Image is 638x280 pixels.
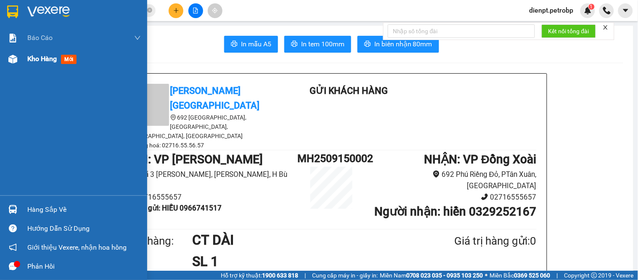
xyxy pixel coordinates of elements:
span: caret-down [622,7,630,14]
strong: 1900 633 818 [262,272,298,279]
span: Giới thiệu Vexere, nhận hoa hồng [27,242,127,253]
b: Gửi khách hàng [310,85,388,96]
div: VP [PERSON_NAME] [7,7,74,27]
div: Phản hồi [27,260,141,273]
sup: 1 [589,4,595,10]
h1: CT DÀI [192,229,413,251]
span: phone [481,193,488,200]
div: Tên hàng: [127,232,193,250]
h1: MH2509150002 [297,150,365,167]
li: 692 Phú Riềng Đỏ, PTân Xuân, [GEOGRAPHIC_DATA] [366,169,537,191]
span: ⚪️ [485,274,488,277]
span: printer [291,40,298,48]
b: GỬI : VP [PERSON_NAME] [127,152,263,166]
li: Ngã 3 [PERSON_NAME], [PERSON_NAME], H Bù Đăng [127,169,298,191]
span: In mẫu A5 [241,39,271,49]
span: | [304,271,306,280]
b: [PERSON_NAME][GEOGRAPHIC_DATA] [170,85,260,111]
span: close-circle [147,7,152,15]
span: aim [212,8,218,13]
span: close [603,24,609,30]
span: In biên nhận 80mm [374,39,432,49]
span: Gửi: [7,8,20,17]
input: Nhập số tổng đài [388,24,535,38]
button: aim [208,3,222,18]
h1: SL 1 [192,251,413,272]
span: Hỗ trợ kỹ thuật: [221,271,298,280]
img: warehouse-icon [8,205,17,214]
span: dienpt.petrobp [523,5,580,16]
span: Miền Bắc [490,271,551,280]
div: HIẾU [7,27,74,37]
div: Hàng sắp về [27,203,141,216]
span: Cung cấp máy in - giấy in: [312,271,378,280]
span: copyright [591,272,597,278]
li: 02716555657 [366,192,537,203]
button: caret-down [618,3,633,18]
span: printer [231,40,238,48]
span: Kho hàng [27,55,57,63]
button: plus [169,3,183,18]
span: environment [170,115,176,120]
span: notification [9,243,17,251]
span: Nhận: [80,8,101,17]
li: 692 [GEOGRAPHIC_DATA], [GEOGRAPHIC_DATA], [GEOGRAPHIC_DATA], [GEOGRAPHIC_DATA] [127,113,278,141]
li: Hàng hoá: 02716.55.56.57 [127,141,278,150]
strong: 0369 525 060 [514,272,551,279]
span: plus [173,8,179,13]
button: file-add [188,3,203,18]
span: file-add [193,8,199,13]
img: phone-icon [603,7,611,14]
button: printerIn biên nhận 80mm [357,36,439,53]
span: CR : [6,55,19,64]
li: 02716555657 [127,192,298,203]
span: question-circle [9,224,17,232]
b: Người nhận : hiền 0329252167 [374,205,536,219]
span: printer [364,40,371,48]
span: environment [433,171,440,178]
div: Giá trị hàng gửi: 0 [413,232,536,250]
button: printerIn tem 100mm [284,36,351,53]
b: Người gửi : HIẾU 0966741517 [127,204,222,212]
span: close-circle [147,8,152,13]
button: printerIn mẫu A5 [224,36,278,53]
div: VP Đồng Xoài [80,7,138,27]
span: down [134,35,141,41]
strong: 0708 023 035 - 0935 103 250 [406,272,483,279]
img: logo-vxr [7,5,18,18]
b: NHẬN : VP Đồng Xoài [424,152,536,166]
span: In tem 100mm [301,39,344,49]
span: | [557,271,558,280]
img: warehouse-icon [8,55,17,64]
img: solution-icon [8,34,17,43]
img: icon-new-feature [584,7,592,14]
div: 50.000 [6,54,76,64]
span: Miền Nam [380,271,483,280]
div: hiền [80,27,138,37]
button: Kết nối tổng đài [542,24,596,38]
span: mới [61,55,77,64]
div: Hướng dẫn sử dụng [27,222,141,235]
span: message [9,262,17,270]
span: 1 [590,4,593,10]
span: Báo cáo [27,32,53,43]
span: Kết nối tổng đài [548,27,589,36]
